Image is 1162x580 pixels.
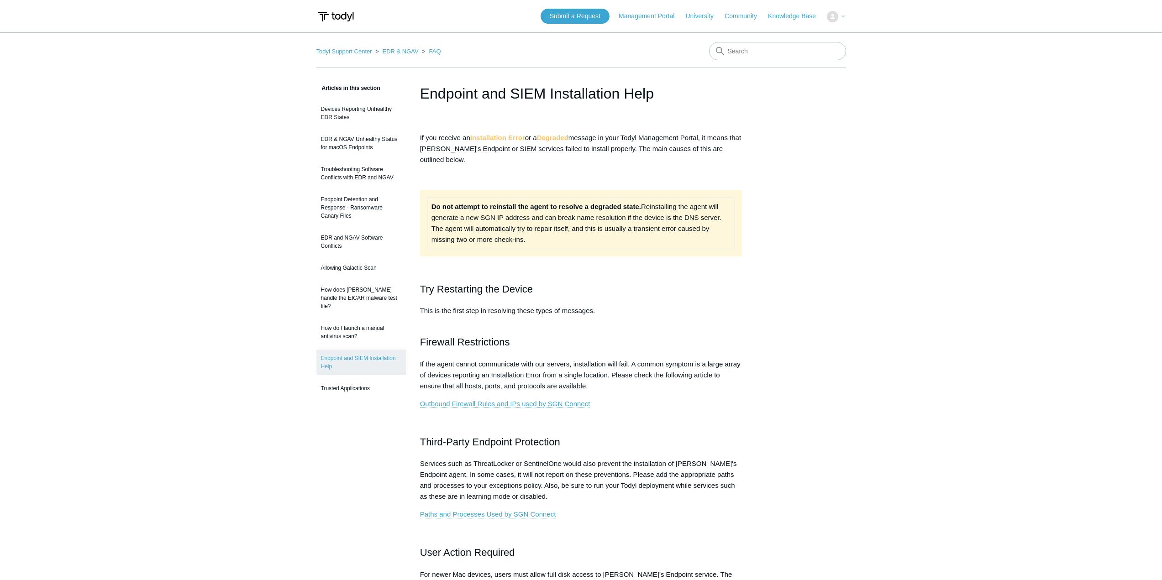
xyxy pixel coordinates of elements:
h2: User Action Required [420,544,742,560]
a: Devices Reporting Unhealthy EDR States [316,100,406,126]
li: EDR & NGAV [373,48,420,55]
p: This is the first step in resolving these types of messages. [420,305,742,327]
span: Articles in this section [316,85,380,91]
img: Todyl Support Center Help Center home page [316,8,355,25]
a: Trusted Applications [316,380,406,397]
a: Allowing Galactic Scan [316,259,406,277]
h2: Firewall Restrictions [420,334,742,350]
a: Submit a Request [541,9,610,24]
td: Reinstalling the agent will generate a new SGN IP address and can break name resolution if the de... [427,198,735,249]
a: University [685,11,722,21]
a: How do I launch a manual antivirus scan? [316,319,406,345]
a: Todyl Support Center [316,48,372,55]
a: EDR & NGAV Unhealthy Status for macOS Endpoints [316,131,406,156]
h2: Third-Party Endpoint Protection [420,434,742,450]
input: Search [709,42,846,60]
strong: Do not attempt to reinstall the agent to resolve a degraded state. [431,203,641,210]
li: Todyl Support Center [316,48,374,55]
li: FAQ [420,48,441,55]
p: Services such as ThreatLocker or SentinelOne would also prevent the installation of [PERSON_NAME]... [420,458,742,502]
a: Knowledge Base [768,11,825,21]
strong: Degraded [537,134,568,141]
a: Management Portal [619,11,684,21]
h1: Endpoint and SIEM Installation Help [420,83,742,105]
a: Paths and Processes Used by SGN Connect [420,510,556,518]
a: Outbound Firewall Rules and IPs used by SGN Connect [420,400,590,408]
p: If the agent cannot communicate with our servers, installation will fail. A common symptom is a l... [420,359,742,392]
a: EDR and NGAV Software Conflicts [316,229,406,255]
a: Community [725,11,766,21]
a: How does [PERSON_NAME] handle the EICAR malware test file? [316,281,406,315]
strong: Installation Error [470,134,525,141]
a: Endpoint Detention and Response - Ransomware Canary Files [316,191,406,225]
h2: Try Restarting the Device [420,281,742,297]
a: Troubleshooting Software Conflicts with EDR and NGAV [316,161,406,186]
a: EDR & NGAV [382,48,418,55]
p: If you receive an or a message in your Todyl Management Portal, it means that [PERSON_NAME]'s End... [420,132,742,165]
a: Endpoint and SIEM Installation Help [316,350,406,375]
a: FAQ [429,48,441,55]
